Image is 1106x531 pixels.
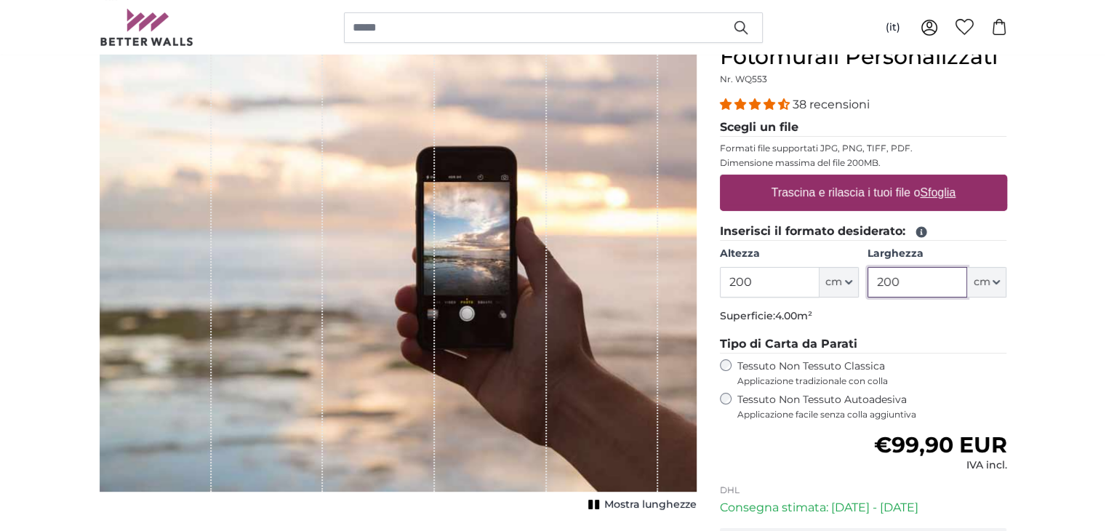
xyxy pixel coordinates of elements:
[867,247,1006,261] label: Larghezza
[920,186,955,199] u: Sfoglia
[584,495,697,515] button: Mostra lunghezze
[100,9,194,46] img: Betterwalls
[874,15,912,41] button: (it)
[720,143,1007,154] p: Formati file supportati JPG, PNG, TIFF, PDF.
[737,409,1007,420] span: Applicazione facile senza colla aggiuntiva
[737,375,1007,387] span: Applicazione tradizionale con colla
[720,247,859,261] label: Altezza
[873,458,1006,473] div: IVA incl.
[737,359,1007,387] label: Tessuto Non Tessuto Classica
[720,223,1007,241] legend: Inserisci il formato desiderato:
[765,178,961,207] label: Trascina e rilascia i tuoi file o
[720,335,1007,354] legend: Tipo di Carta da Parati
[720,44,1007,70] h1: Fotomurali Personalizzati
[720,499,1007,516] p: Consegna stimata: [DATE] - [DATE]
[100,44,697,515] div: 1 of 1
[825,275,842,290] span: cm
[720,484,1007,496] p: DHL
[967,267,1006,298] button: cm
[973,275,990,290] span: cm
[720,309,1007,324] p: Superficie:
[720,119,1007,137] legend: Scegli un file
[720,73,767,84] span: Nr. WQ553
[775,309,812,322] span: 4.00m²
[793,97,870,111] span: 38 recensioni
[737,393,1007,420] label: Tessuto Non Tessuto Autoadesiva
[820,267,859,298] button: cm
[873,431,1006,458] span: €99,90 EUR
[720,157,1007,169] p: Dimensione massima del file 200MB.
[720,97,793,111] span: 4.34 stars
[604,498,697,512] span: Mostra lunghezze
